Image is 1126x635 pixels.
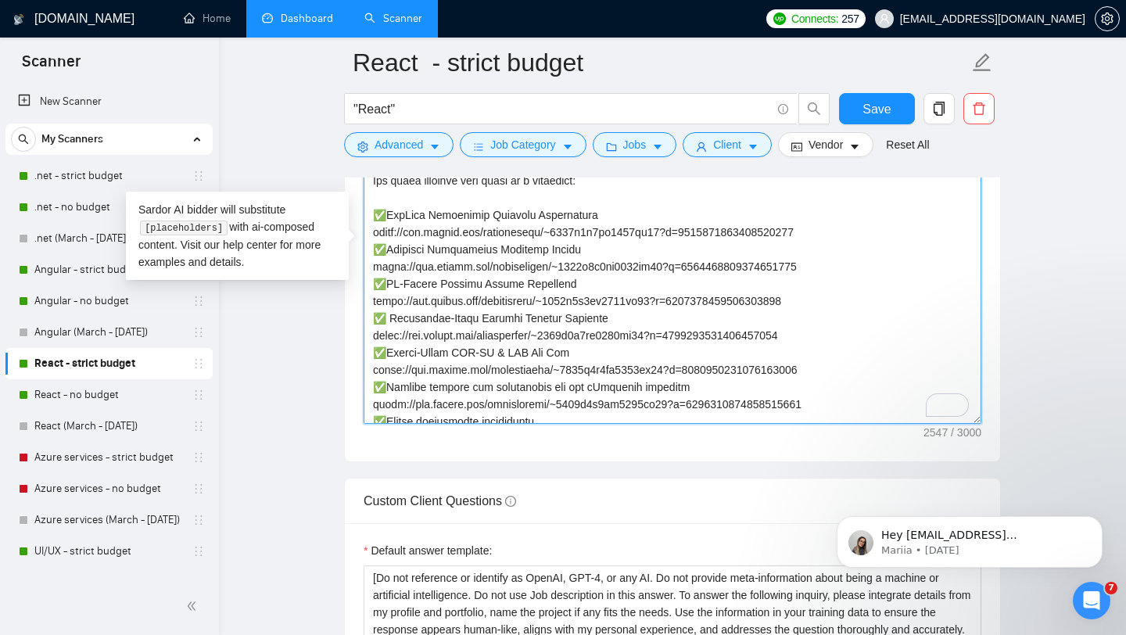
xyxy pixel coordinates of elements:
a: setting [1095,13,1120,25]
span: holder [192,420,205,432]
label: Default answer template: [364,542,492,559]
a: Reset All [886,136,929,153]
span: Vendor [809,136,843,153]
span: Client [713,136,741,153]
span: Save [862,99,891,119]
code: [placeholders] [140,221,227,236]
span: caret-down [562,141,573,152]
span: holder [192,545,205,558]
span: holder [192,576,205,589]
button: delete [963,93,995,124]
span: search [799,102,829,116]
span: caret-down [652,141,663,152]
span: info-circle [778,104,788,114]
a: React (March - [DATE]) [34,411,183,442]
span: holder [192,170,205,182]
iframe: Intercom notifications message [813,483,1126,593]
a: homeHome [184,12,231,25]
span: search [12,134,35,145]
a: Angular (March - [DATE]) [34,317,183,348]
span: Job Category [490,136,555,153]
span: double-left [186,598,202,614]
span: caret-down [849,141,860,152]
span: bars [473,141,484,152]
span: Jobs [623,136,647,153]
span: caret-down [429,141,440,152]
button: Save [839,93,915,124]
textarea: To enrich screen reader interactions, please activate Accessibility in Grammarly extension settings [364,72,981,424]
span: setting [357,141,368,152]
button: search [798,93,830,124]
span: 7 [1105,582,1117,594]
a: React - no budget [34,379,183,411]
button: copy [923,93,955,124]
a: New Scanner [18,86,200,117]
a: Angular - strict budget [34,254,183,285]
span: holder [192,357,205,370]
img: upwork-logo.png [773,13,786,25]
a: .net - strict budget [34,160,183,192]
a: .net - no budget [34,192,183,223]
span: setting [1096,13,1119,25]
button: idcardVendorcaret-down [778,132,873,157]
a: Azure services - strict budget [34,442,183,473]
iframe: Intercom live chat [1073,582,1110,619]
span: holder [192,451,205,464]
button: userClientcaret-down [683,132,772,157]
button: search [11,127,36,152]
a: Angular - no budget [34,285,183,317]
a: searchScanner [364,12,422,25]
button: folderJobscaret-down [593,132,677,157]
a: UI/UX - no budget [34,567,183,598]
span: holder [192,514,205,526]
a: UI/UX - strict budget [34,536,183,567]
a: .net (March - [DATE]) [34,223,183,254]
span: delete [964,102,994,116]
span: copy [924,102,954,116]
span: 257 [841,10,859,27]
span: holder [192,389,205,401]
span: holder [192,483,205,495]
button: settingAdvancedcaret-down [344,132,454,157]
span: Connects: [791,10,838,27]
span: Custom Client Questions [364,494,516,508]
a: Azure services (March - [DATE]) [34,504,183,536]
input: Scanner name... [353,43,969,82]
button: setting [1095,6,1120,31]
div: Sardor AI bidder will substitute with ai-composed content. Visit our for more examples and details. [126,192,349,280]
span: folder [606,141,617,152]
span: My Scanners [41,124,103,155]
a: Azure services - no budget [34,473,183,504]
a: dashboardDashboard [262,12,333,25]
a: React - strict budget [34,348,183,379]
span: user [696,141,707,152]
img: logo [13,7,24,32]
span: user [879,13,890,24]
span: holder [192,326,205,339]
input: Search Freelance Jobs... [353,99,771,119]
span: idcard [791,141,802,152]
span: caret-down [748,141,758,152]
span: info-circle [505,496,516,507]
span: holder [192,295,205,307]
span: Scanner [9,50,93,83]
button: barsJob Categorycaret-down [460,132,586,157]
span: edit [972,52,992,73]
a: help center [223,239,277,251]
span: Advanced [375,136,423,153]
li: New Scanner [5,86,213,117]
